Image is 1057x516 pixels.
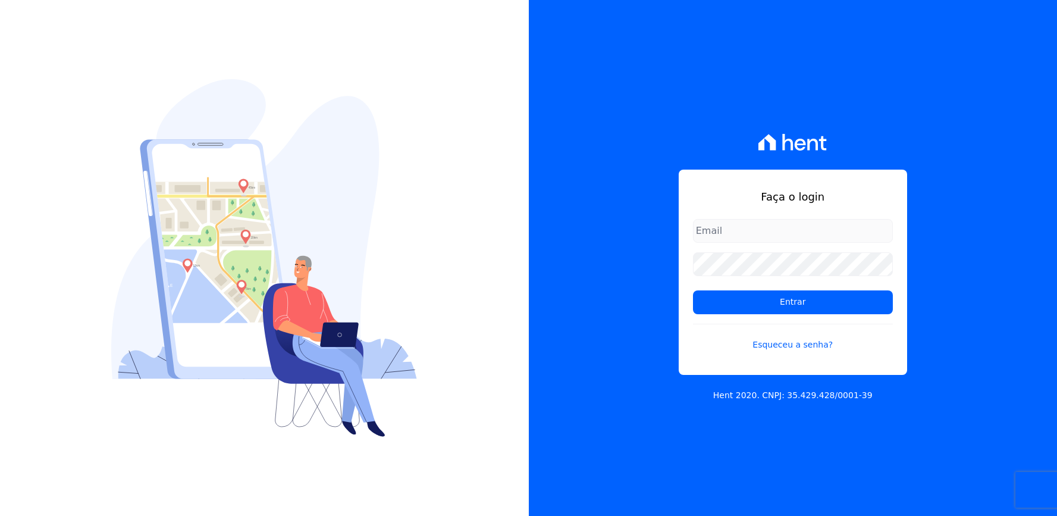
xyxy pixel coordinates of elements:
h1: Faça o login [693,189,893,205]
input: Entrar [693,290,893,314]
img: Login [111,79,417,437]
a: Esqueceu a senha? [693,324,893,351]
input: Email [693,219,893,243]
p: Hent 2020. CNPJ: 35.429.428/0001-39 [713,389,873,402]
